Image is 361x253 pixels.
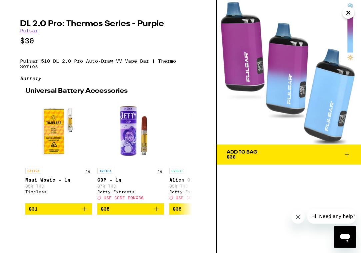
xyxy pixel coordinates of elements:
[307,209,356,224] iframe: Message from company
[20,37,196,45] p: $30
[169,203,236,215] button: Add to bag
[291,210,305,224] iframe: Close message
[25,190,92,194] div: Timeless
[84,168,92,174] p: 1g
[104,196,144,200] span: USE CODE EQNX30
[97,98,164,203] a: Open page for GDP - 1g from Jetty Extracts
[169,190,236,194] div: Jetty Extracts
[97,98,164,165] img: Jetty Extracts - GDP - 1g
[101,206,110,212] span: $35
[25,203,92,215] button: Add to bag
[169,177,236,183] p: Alien OG - 1g
[20,28,38,33] a: Pulsar
[97,168,113,174] p: INDICA
[169,184,236,188] p: 83% THC
[97,190,164,194] div: Jetty Extracts
[97,203,164,215] button: Add to bag
[20,76,196,81] div: Battery
[156,168,164,174] p: 1g
[227,150,257,155] div: Add To Bag
[169,98,236,203] a: Open page for Alien OG - 1g from Jetty Extracts
[169,168,185,174] p: HYBRID
[25,184,92,188] p: 85% THC
[29,206,38,212] span: $31
[217,145,361,165] button: Add To Bag$30
[25,177,92,183] p: Maui Wowie - 1g
[173,206,182,212] span: $35
[342,7,354,19] button: Close
[20,20,196,28] h2: DL 2.0 Pro: Thermos Series - Purple
[25,98,92,203] a: Open page for Maui Wowie - 1g from Timeless
[25,98,92,165] img: Timeless - Maui Wowie - 1g
[169,98,236,165] img: Jetty Extracts - Alien OG - 1g
[334,226,356,248] iframe: Button to launch messaging window
[20,58,196,69] p: Pulsar 510 DL 2.0 Pro Auto-Draw VV Vape Bar | Thermo Series
[97,177,164,183] p: GDP - 1g
[25,168,41,174] p: SATIVA
[25,88,191,94] h2: Universal Battery Accessories
[97,184,164,188] p: 87% THC
[227,154,236,160] span: $30
[176,196,216,200] span: USE CODE EQNX30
